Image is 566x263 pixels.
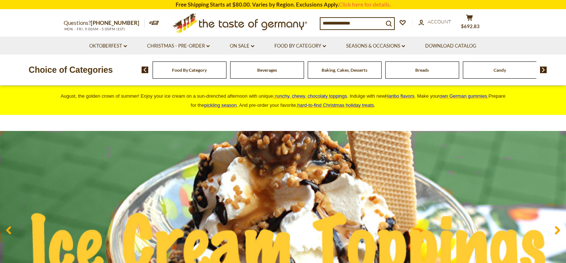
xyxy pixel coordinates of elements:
[230,42,254,50] a: On Sale
[494,67,506,73] a: Candy
[142,67,149,73] img: previous arrow
[297,102,375,108] span: .
[439,93,488,99] a: own German gummies.
[419,18,451,26] a: Account
[257,67,277,73] a: Beverages
[64,18,145,28] p: Questions?
[89,42,127,50] a: Oktoberfest
[322,67,367,73] a: Baking, Cakes, Desserts
[297,102,374,108] a: hard-to-find Christmas holiday treats
[273,93,347,99] a: crunchy, chewy, chocolaty toppings
[61,93,506,108] span: August, the golden crown of summer! Enjoy your ice cream on a sun-drenched afternoon with unique ...
[64,27,126,31] span: MON - FRI, 9:00AM - 5:00PM (EST)
[346,42,405,50] a: Seasons & Occasions
[147,42,210,50] a: Christmas - PRE-ORDER
[172,67,207,73] a: Food By Category
[428,19,451,25] span: Account
[385,93,415,99] a: Haribo flavors
[274,42,326,50] a: Food By Category
[91,19,139,26] a: [PHONE_NUMBER]
[204,102,237,108] a: pickling season
[461,23,480,29] span: $692.83
[275,93,347,99] span: runchy, chewy, chocolaty toppings
[339,1,391,8] a: Click here for details.
[425,42,476,50] a: Download Catalog
[415,67,429,73] a: Breads
[439,93,487,99] span: own German gummies
[540,67,547,73] img: next arrow
[459,14,481,33] button: $692.83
